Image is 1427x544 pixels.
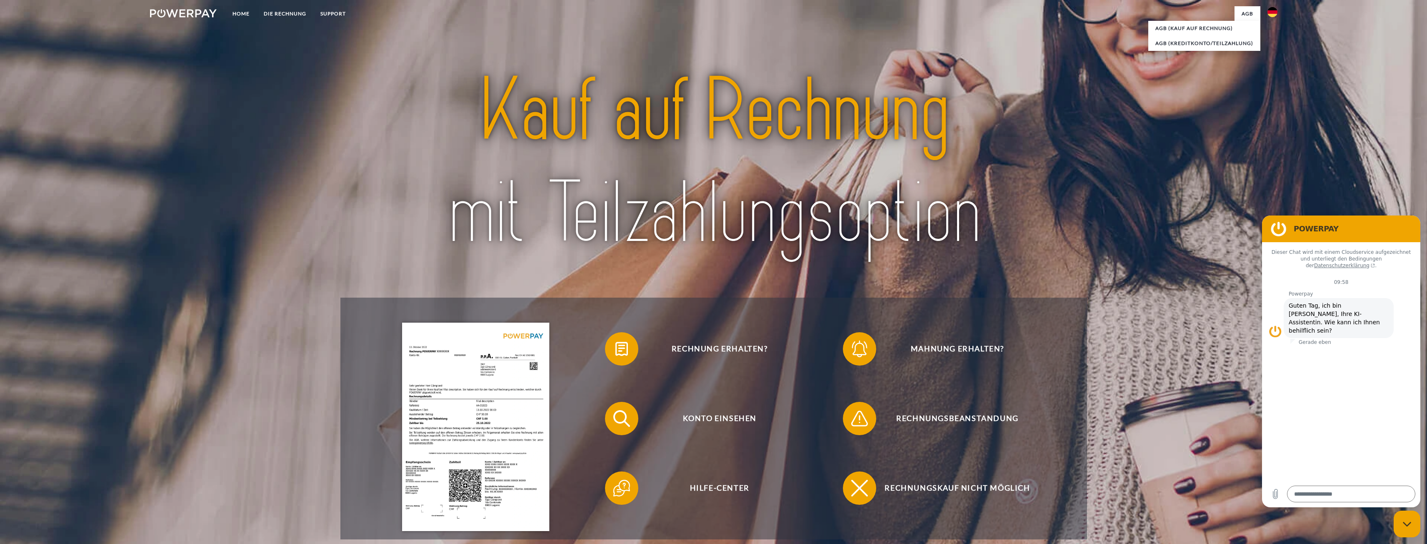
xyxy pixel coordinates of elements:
img: de [1267,7,1277,17]
a: SUPPORT [313,6,353,21]
img: qb_close.svg [849,478,870,499]
span: Hilfe-Center [617,471,822,505]
img: qb_bill.svg [611,338,632,359]
a: AGB (Kauf auf Rechnung) [1148,21,1260,36]
iframe: Messaging-Fenster [1262,216,1420,507]
a: DIE RECHNUNG [257,6,313,21]
button: Mahnung erhalten? [843,332,1060,366]
img: qb_warning.svg [849,408,870,429]
img: qb_help.svg [611,478,632,499]
span: Rechnungsbeanstandung [855,402,1060,435]
img: qb_bell.svg [849,338,870,359]
img: title-powerpay_de.svg [384,55,1044,270]
a: AGB (Kreditkonto/Teilzahlung) [1148,36,1260,51]
img: single_invoice_powerpay_de.jpg [402,323,549,531]
a: agb [1235,6,1260,21]
button: Rechnungsbeanstandung [843,402,1060,435]
span: Rechnungskauf nicht möglich [855,471,1060,505]
button: Rechnung erhalten? [605,332,822,366]
img: logo-powerpay-white.svg [150,9,217,18]
button: Hilfe-Center [605,471,822,505]
span: Konto einsehen [617,402,822,435]
iframe: Schaltfläche zum Öffnen des Messaging-Fensters; Konversation läuft [1394,511,1420,537]
a: Home [225,6,257,21]
button: Rechnungskauf nicht möglich [843,471,1060,505]
span: Rechnung erhalten? [617,332,822,366]
img: qb_search.svg [611,408,632,429]
span: Mahnung erhalten? [855,332,1060,366]
button: Konto einsehen [605,402,822,435]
